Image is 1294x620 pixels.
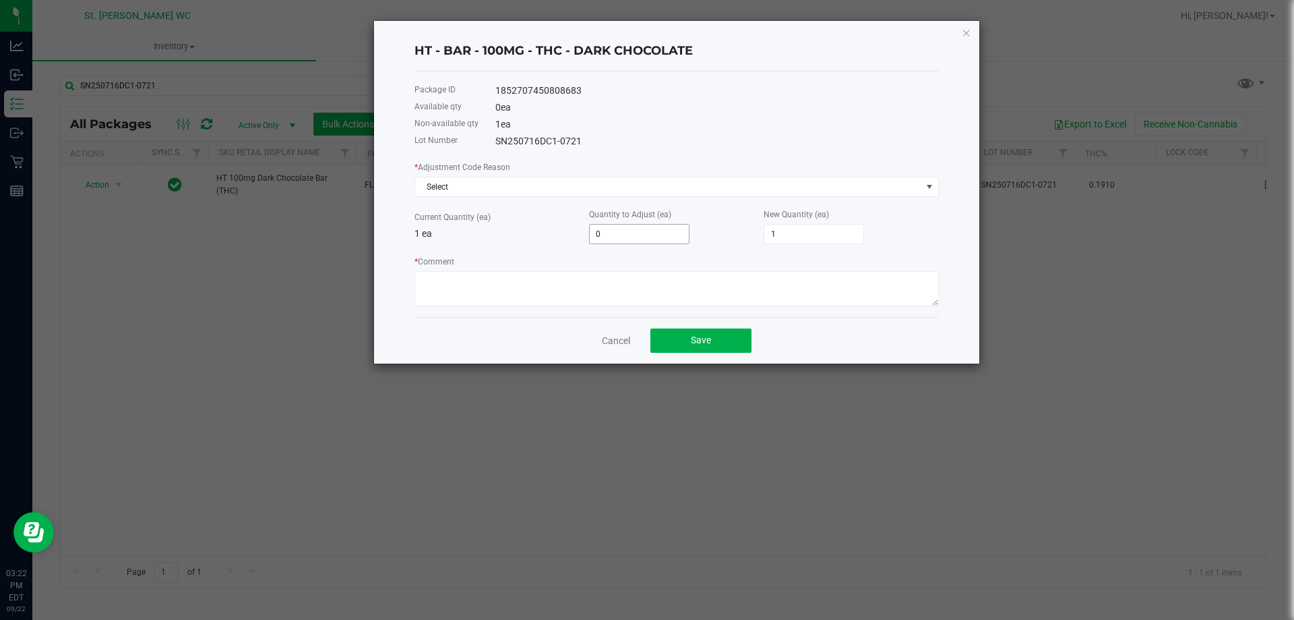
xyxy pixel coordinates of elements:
[414,256,454,268] label: Comment
[414,134,458,146] label: Lot Number
[501,119,511,130] span: ea
[495,101,939,115] div: 0
[650,329,751,353] button: Save
[691,335,711,345] span: Save
[414,161,510,173] label: Adjustment Code Reason
[414,84,456,96] label: Package ID
[590,225,689,244] input: 0
[495,134,939,148] div: SN250716DC1-0721
[764,208,829,221] label: New Quantity (ea)
[414,117,479,130] label: Non-available qty
[501,102,511,113] span: ea
[602,334,630,347] a: Cancel
[589,208,671,221] label: Quantity to Adjust (ea)
[495,117,939,132] div: 1
[415,177,921,196] span: Select
[13,512,54,553] iframe: Resource center
[414,211,491,223] label: Current Quantity (ea)
[764,225,863,244] input: 0
[495,84,939,98] div: 1852707450808683
[414,227,589,241] p: 1 ea
[414,101,462,113] label: Available qty
[414,43,939,60] h4: HT - BAR - 100MG - THC - DARK CHOCOLATE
